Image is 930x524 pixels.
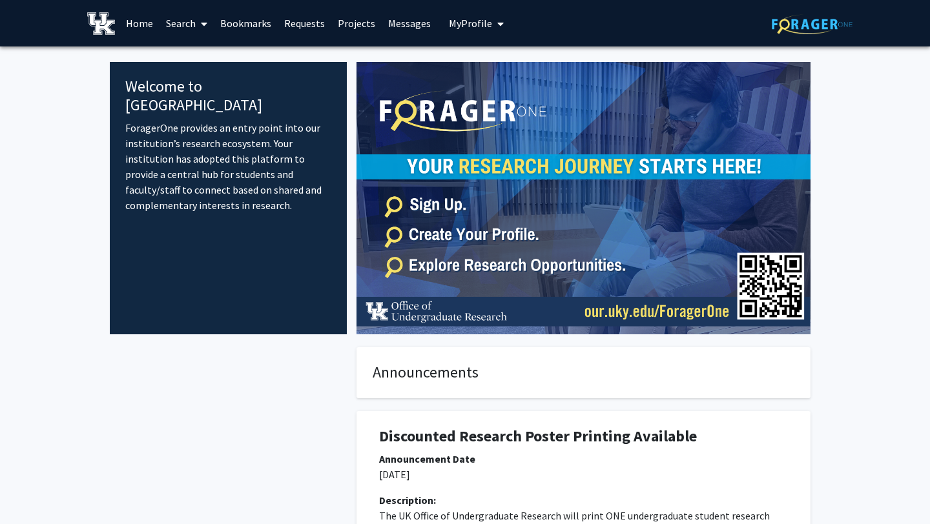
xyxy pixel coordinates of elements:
[379,467,788,482] p: [DATE]
[449,17,492,30] span: My Profile
[379,492,788,508] div: Description:
[772,14,852,34] img: ForagerOne Logo
[356,62,811,334] img: Cover Image
[10,466,55,514] iframe: Chat
[373,363,794,382] h4: Announcements
[125,77,331,115] h4: Welcome to [GEOGRAPHIC_DATA]
[125,120,331,213] p: ForagerOne provides an entry point into our institution’s research ecosystem. Your institution ha...
[382,1,437,46] a: Messages
[379,451,788,467] div: Announcement Date
[379,427,788,446] h1: Discounted Research Poster Printing Available
[160,1,214,46] a: Search
[119,1,160,46] a: Home
[214,1,278,46] a: Bookmarks
[331,1,382,46] a: Projects
[278,1,331,46] a: Requests
[87,12,115,35] img: University of Kentucky Logo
